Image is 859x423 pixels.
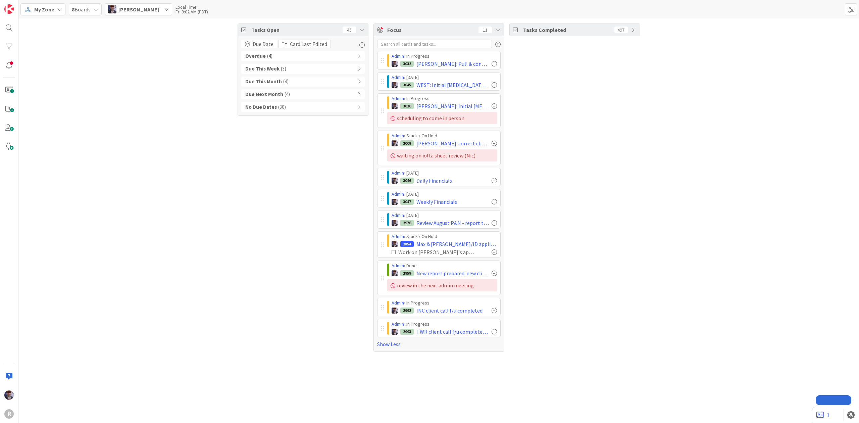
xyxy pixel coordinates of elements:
[392,74,497,81] div: › [DATE]
[416,240,497,248] span: Max & [PERSON_NAME]/ID applications w KA - check in w KA
[392,329,398,335] img: ML
[392,262,497,269] div: › Done
[285,91,290,98] span: ( 4 )
[416,307,483,315] span: INC client call f/u completed
[400,140,414,146] div: 3009
[392,140,398,146] img: ML
[478,27,492,33] div: 11
[392,133,404,139] a: Admin
[416,102,489,110] span: [PERSON_NAME]: Initial [MEDICAL_DATA] payment received💲 Inform INC when payment received
[4,4,14,14] img: Visit kanbanzone.com
[343,27,356,33] div: 45
[245,103,277,111] b: No Due Dates
[392,233,404,239] a: Admin
[392,321,497,328] div: › In Progress
[416,81,489,89] span: WEST: Initial [MEDICAL_DATA] payment received💲 Inform INC when payment received
[175,9,208,14] div: Fri 9:02 AM (PDT)
[392,321,404,327] a: Admin
[392,103,398,109] img: ML
[392,241,398,247] img: ML
[416,177,452,185] span: Daily Financials
[392,191,404,197] a: Admin
[290,40,327,48] span: Card Last Edited
[118,5,159,13] span: [PERSON_NAME]
[245,91,283,98] b: Due Next Month
[392,178,398,184] img: ML
[377,40,492,48] input: Search all cards and tasks...
[175,5,208,9] div: Local Time:
[245,52,266,60] b: Overdue
[392,74,404,80] a: Admin
[267,52,272,60] span: ( 4 )
[523,26,611,34] span: Tasks Completed
[614,27,628,33] div: 497
[392,170,404,176] a: Admin
[400,82,414,88] div: 3045
[398,248,477,256] div: Work on [PERSON_NAME]'s application shell
[392,263,404,269] a: Admin
[387,149,497,161] div: waiting on iolta sheet review (Nic)
[245,78,282,86] b: Due This Month
[377,340,501,348] a: Show Less
[392,270,398,276] img: ML
[387,112,497,124] div: scheduling to come in person
[251,26,339,34] span: Tasks Open
[400,199,414,205] div: 3047
[392,170,497,177] div: › [DATE]
[34,5,54,13] span: My Zone
[245,65,280,73] b: Due This Week
[416,198,457,206] span: Weekly Financials
[416,139,489,147] span: [PERSON_NAME]: correct client payment to op. accnt.: Coordinate bank transfer with INC & fix in C...
[392,308,398,314] img: ML
[392,53,404,59] a: Admin
[400,308,414,314] div: 2992
[400,270,414,276] div: 2959
[392,95,404,101] a: Admin
[392,95,497,102] div: › In Progress
[400,178,414,184] div: 3046
[392,233,497,240] div: › Stuck / On Hold
[392,300,404,306] a: Admin
[392,132,497,139] div: › Stuck / On Hold
[392,191,497,198] div: › [DATE]
[392,212,497,219] div: › [DATE]
[400,103,414,109] div: 3026
[387,26,473,34] span: Focus
[108,5,116,13] img: ML
[281,65,286,73] span: ( 3 )
[392,299,497,307] div: › In Progress
[392,53,497,60] div: › In Progress
[72,6,74,13] b: 8
[4,409,14,419] div: R
[392,199,398,205] img: ML
[400,61,414,67] div: 3032
[400,220,414,226] div: 2976
[392,212,404,218] a: Admin
[400,329,414,335] div: 2993
[816,411,829,419] a: 1
[416,219,489,227] span: Review August P&N - report to KPN next week
[387,279,497,291] div: review in the next admin meeting
[392,61,398,67] img: ML
[400,241,414,247] div: 2854
[392,220,398,226] img: ML
[4,390,14,400] img: ML
[416,60,489,68] span: [PERSON_NAME]: Pull & consolidate all matters' attorneys fees & expenses from 2023 to current - c...
[416,328,489,336] span: TWR client call f/u completed - Corona amount?
[253,40,273,48] span: Due Date
[72,5,91,13] span: Boards
[278,103,286,111] span: ( 30 )
[278,40,331,48] button: Card Last Edited
[416,269,489,277] span: New report prepared: new client retainers & all client [MEDICAL_DATA] balances (resource allocation)
[283,78,289,86] span: ( 4 )
[392,82,398,88] img: ML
